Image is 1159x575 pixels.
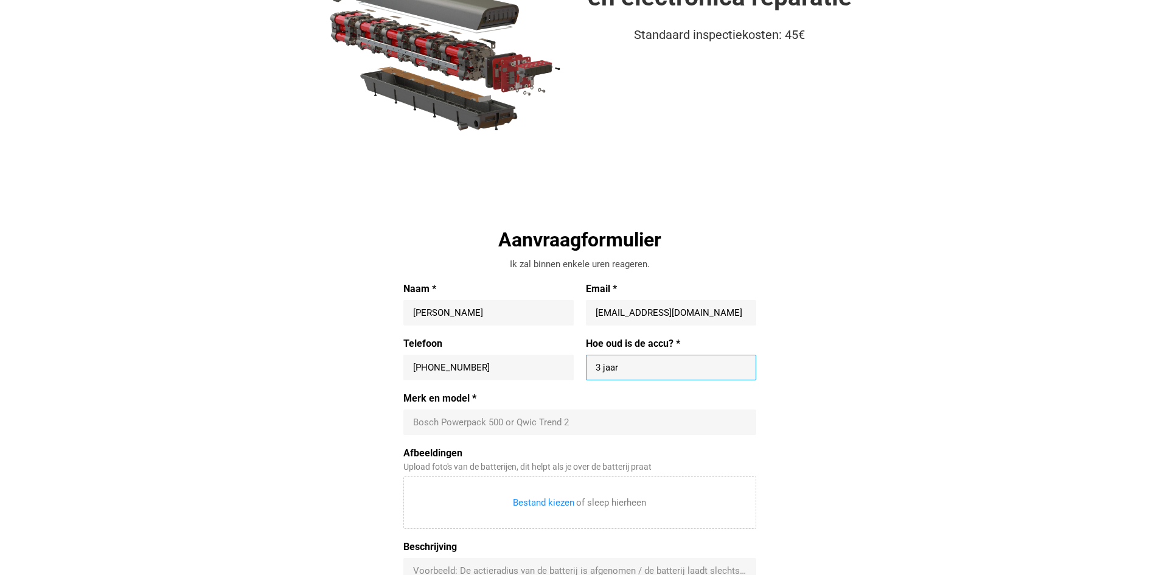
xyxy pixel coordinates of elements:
[413,307,564,319] input: Naam *
[634,27,805,42] span: Standaard inspectiekosten: 45€
[403,227,756,253] div: Aanvraagformulier
[403,392,756,405] label: Merk en model *
[403,541,756,553] label: Beschrijving
[403,462,756,472] div: Upload foto's van de batterijen, dit helpt als je over de batterij praat
[586,283,756,295] label: Email *
[403,258,756,271] div: Ik zal binnen enkele uren reageren.
[413,361,564,374] input: +31 647493275
[403,447,756,459] label: Afbeeldingen
[413,416,747,428] input: Merk en model *
[403,283,574,295] label: Naam *
[403,338,574,350] label: Telefoon
[586,338,756,350] label: Hoe oud is de accu? *
[596,307,747,319] input: Email *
